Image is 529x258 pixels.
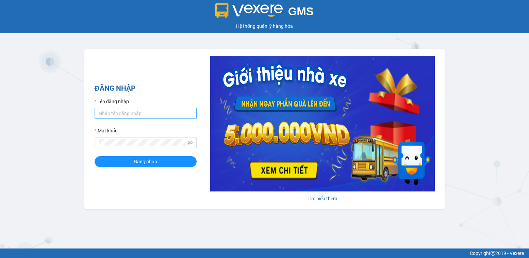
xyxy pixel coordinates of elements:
[215,10,314,16] a: GMS
[5,250,524,257] div: Copyright 2019 - Vexere
[288,5,314,18] span: GMS
[210,56,435,191] img: banner-0
[215,3,283,18] img: logo 2
[95,83,197,94] h2: ĐĂNG NHẬP
[95,98,129,105] label: Tên đăng nhập
[134,158,157,165] span: Đăng nhập
[95,108,197,119] input: Tên đăng nhập
[95,127,118,134] label: Mật khẩu
[210,195,435,202] div: Tìm hiểu thêm
[99,139,186,146] input: Mật khẩu
[188,140,193,145] span: eye-invisible
[95,156,197,167] button: Đăng nhập
[2,22,527,30] div: Hệ thống quản lý hàng hóa
[491,251,495,256] span: copyright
